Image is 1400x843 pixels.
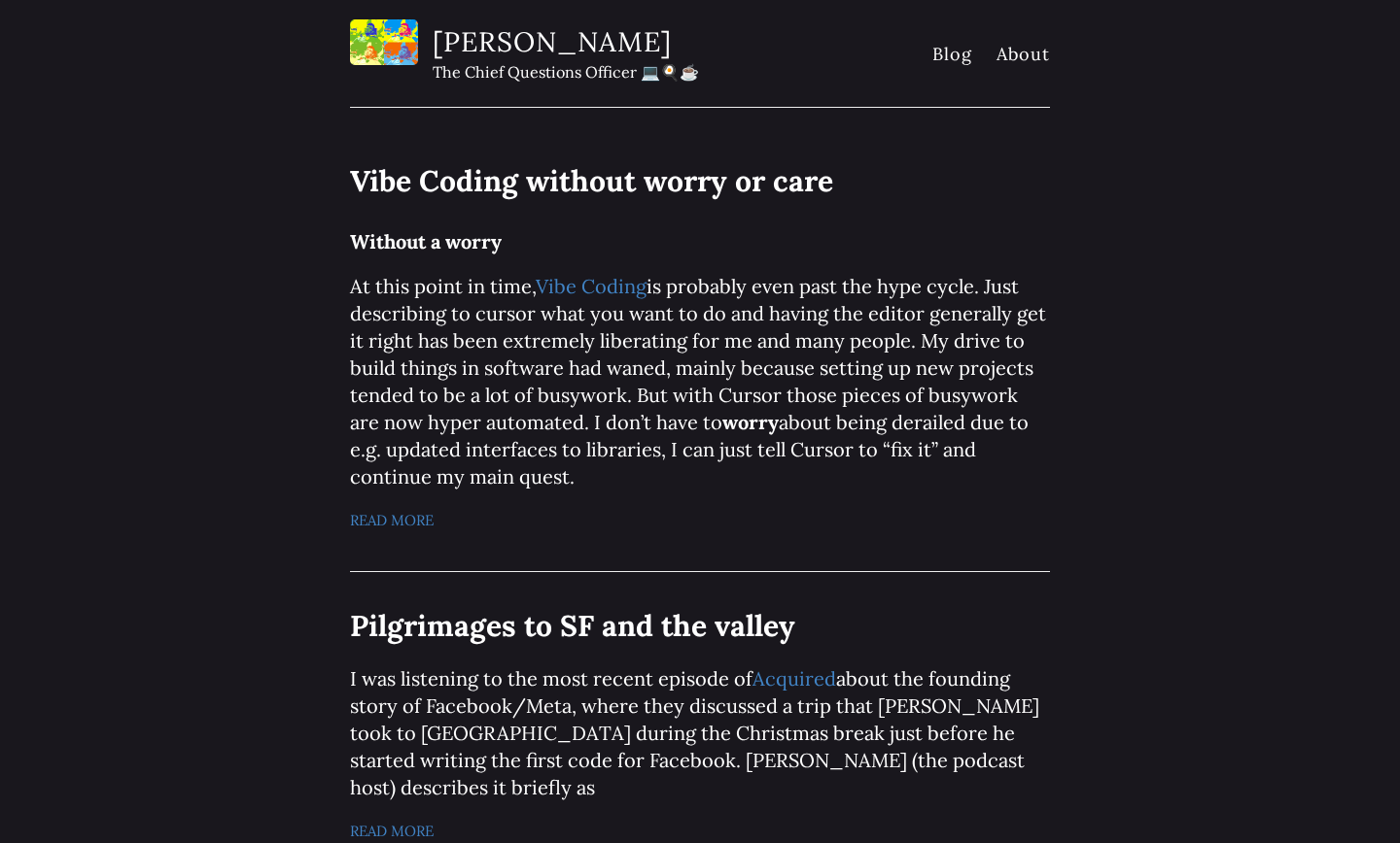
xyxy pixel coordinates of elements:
h3: Without a worry [350,225,1050,258]
a: Read More [350,511,434,529]
p: The Chief Questions Officer 💻🍳☕️ [433,61,699,83]
a: Acquired [752,666,836,691]
a: Blog [932,43,972,65]
a: Vibe Coding without worry or care [350,162,833,199]
p: At this point in time, is probably even past the hype cycle. Just describing to cursor what you w... [350,273,1050,490]
a: Read More [350,822,434,840]
a: Pilgrimages to SF and the valley [350,607,795,644]
a: About [997,43,1050,65]
strong: worry [722,410,779,434]
a: Vibe Coding [536,274,647,298]
img: photo.jpg [350,19,418,65]
a: [PERSON_NAME] [433,24,672,59]
p: I was listening to the most recent episode of about the founding story of Facebook/Meta, where th... [350,665,1050,801]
